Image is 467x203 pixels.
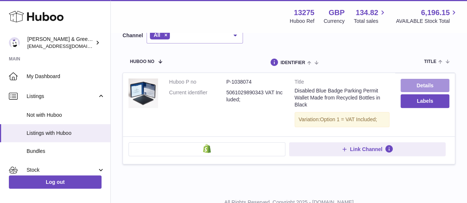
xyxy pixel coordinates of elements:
[169,78,226,85] dt: Huboo P no
[27,130,105,137] span: Listings with Huboo
[356,8,378,18] span: 134.82
[350,146,382,153] span: Link Channel
[27,36,94,50] div: [PERSON_NAME] & Green Ltd
[27,112,105,119] span: Not with Huboo
[27,148,105,155] span: Bundles
[9,37,20,48] img: internalAdmin-13275@internal.huboo.com
[324,18,345,25] div: Currency
[154,32,160,38] span: All
[396,18,458,25] span: AVAILABLE Stock Total
[295,78,390,87] strong: Title
[289,142,446,156] button: Link Channel
[128,78,158,108] img: Disabled Blue Badge Parking Permit Wallet Made from Recycled Bottles in Black
[123,32,143,39] label: Channel
[294,8,315,18] strong: 13275
[27,93,97,100] span: Listings
[290,18,315,25] div: Huboo Ref
[295,87,390,108] div: Disabled Blue Badge Parking Permit Wallet Made from Recycled Bottles in Black
[354,18,387,25] span: Total sales
[130,59,154,64] span: Huboo no
[295,112,390,127] div: Variation:
[226,89,284,103] dd: 5061029890343 VAT Included;
[281,60,305,65] span: identifier
[329,8,344,18] strong: GBP
[354,8,387,25] a: 134.82 Total sales
[226,78,284,85] dd: P-1038074
[401,94,449,108] button: Labels
[424,59,436,64] span: title
[27,73,105,80] span: My Dashboard
[401,79,449,92] a: Details
[27,43,109,49] span: [EMAIL_ADDRESS][DOMAIN_NAME]
[320,116,377,122] span: Option 1 = VAT Included;
[169,89,226,103] dt: Current identifier
[9,175,102,189] a: Log out
[421,8,450,18] span: 6,196.15
[396,8,458,25] a: 6,196.15 AVAILABLE Stock Total
[203,144,211,153] img: shopify-small.png
[27,167,97,174] span: Stock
